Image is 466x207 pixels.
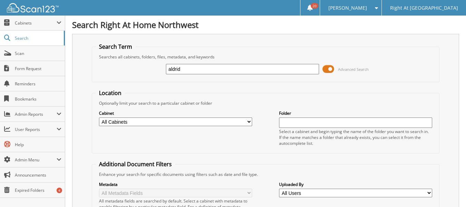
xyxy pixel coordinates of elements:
img: scan123-logo-white.svg [7,3,59,12]
label: Folder [279,110,432,116]
div: 4 [57,188,62,193]
h1: Search Right At Home Northwest [72,19,459,30]
span: Admin Reports [15,111,57,117]
span: User Reports [15,126,57,132]
span: Scan [15,50,61,56]
div: Optionally limit your search to a particular cabinet or folder [96,100,436,106]
span: Cabinets [15,20,57,26]
span: Bookmarks [15,96,61,102]
label: Metadata [99,181,252,187]
div: Searches all cabinets, folders, files, metadata, and keywords [96,54,436,60]
div: Enhance your search for specific documents using filters such as date and file type. [96,171,436,177]
legend: Search Term [96,43,136,50]
label: Uploaded By [279,181,432,187]
span: Right At [GEOGRAPHIC_DATA] [390,6,458,10]
legend: Additional Document Filters [96,160,175,168]
label: Cabinet [99,110,252,116]
span: Help [15,142,61,148]
span: Admin Menu [15,157,57,163]
div: Select a cabinet and begin typing the name of the folder you want to search in. If the name match... [279,129,432,146]
span: 20 [311,3,318,9]
legend: Location [96,89,125,97]
span: Expired Folders [15,187,61,193]
span: Reminders [15,81,61,87]
span: Announcements [15,172,61,178]
span: Form Request [15,66,61,72]
span: Advanced Search [338,67,369,72]
span: Search [15,35,60,41]
span: [PERSON_NAME] [328,6,367,10]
